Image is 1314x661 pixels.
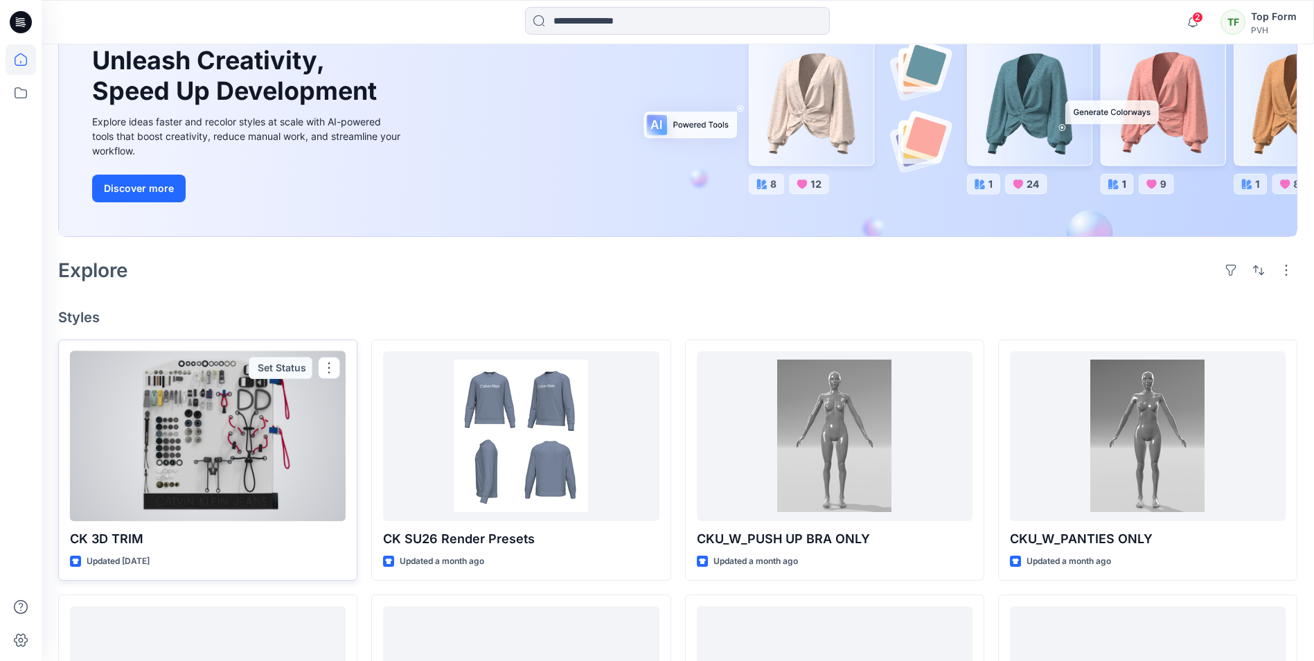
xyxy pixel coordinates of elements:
[92,175,404,202] a: Discover more
[1010,529,1286,549] p: CKU_W_PANTIES ONLY
[1220,10,1245,35] div: TF
[400,554,484,569] p: Updated a month ago
[697,529,973,549] p: CKU_W_PUSH UP BRA ONLY
[92,46,383,105] h1: Unleash Creativity, Speed Up Development
[92,175,186,202] button: Discover more
[58,309,1297,326] h4: Styles
[697,351,973,521] a: CKU_W_PUSH UP BRA ONLY
[92,114,404,158] div: Explore ideas faster and recolor styles at scale with AI-powered tools that boost creativity, red...
[1192,12,1203,23] span: 2
[58,259,128,281] h2: Explore
[70,529,346,549] p: CK 3D TRIM
[1251,8,1297,25] div: Top Form
[1027,554,1111,569] p: Updated a month ago
[87,554,150,569] p: Updated [DATE]
[70,351,346,521] a: CK 3D TRIM
[1010,351,1286,521] a: CKU_W_PANTIES ONLY
[1251,25,1297,35] div: PVH
[383,351,659,521] a: CK SU26 Render Presets
[383,529,659,549] p: CK SU26 Render Presets
[713,554,798,569] p: Updated a month ago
